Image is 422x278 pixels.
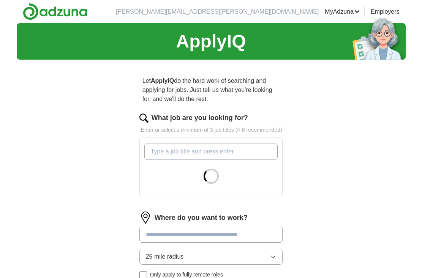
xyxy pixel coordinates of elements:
[155,213,248,223] label: Where do you want to work?
[139,114,149,123] img: search.png
[23,3,87,20] img: Adzuna logo
[139,249,283,265] button: 25 mile radius
[152,113,248,123] label: What job are you looking for?
[146,252,184,261] span: 25 mile radius
[371,7,400,16] a: Employers
[325,7,360,16] a: MyAdzuna
[151,77,174,84] strong: ApplyIQ
[139,212,152,224] img: location.png
[144,144,278,160] input: Type a job title and press enter
[116,7,319,16] li: [PERSON_NAME][EMAIL_ADDRESS][PERSON_NAME][DOMAIN_NAME]
[176,28,246,55] h1: ApplyIQ
[139,126,283,134] p: Enter or select a minimum of 3 job titles (4-8 recommended)
[139,73,283,107] p: Let do the hard work of searching and applying for jobs. Just tell us what you're looking for, an...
